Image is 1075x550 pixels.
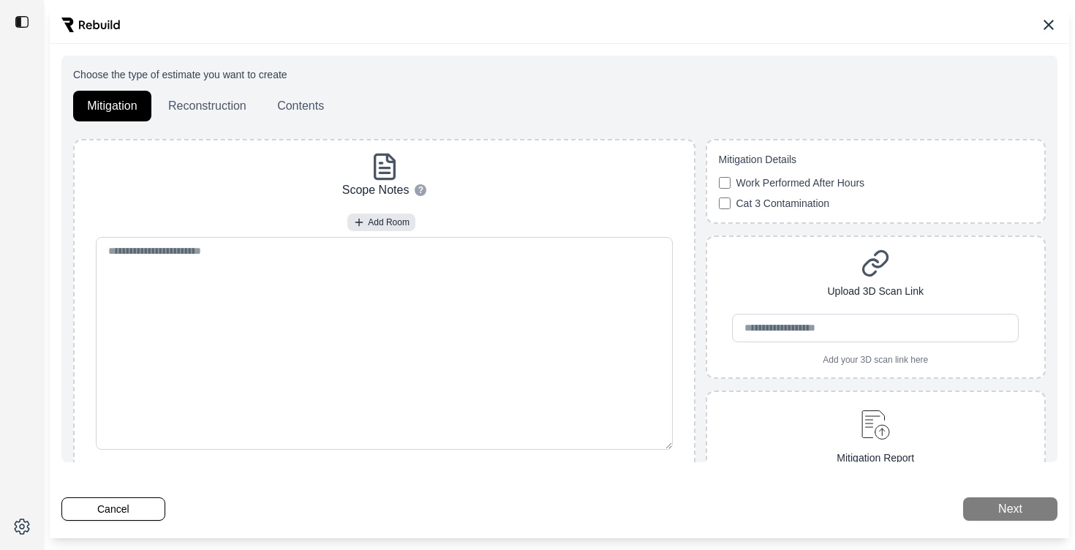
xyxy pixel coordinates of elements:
p: Add your 3D scan link here [823,354,928,366]
button: Reconstruction [154,91,260,121]
button: Mitigation [73,91,151,121]
p: Choose the type of estimate you want to create [73,67,1046,82]
input: Cat 3 Contamination [719,197,731,209]
p: Scope Notes [342,181,410,199]
span: ? [418,184,423,196]
img: upload-document.svg [855,404,897,445]
p: Mitigation Details [719,152,1033,167]
input: Work Performed After Hours [719,177,731,189]
p: Upload 3D Scan Link [827,284,924,299]
span: Cat 3 Contamination [736,196,830,211]
button: Cancel [61,497,165,521]
button: Add Room [347,214,415,231]
span: Add Room [368,216,410,228]
button: Contents [263,91,338,121]
span: Work Performed After Hours [736,176,865,190]
img: Rebuild [61,18,120,32]
p: Mitigation Report [837,451,914,466]
img: toggle sidebar [15,15,29,29]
